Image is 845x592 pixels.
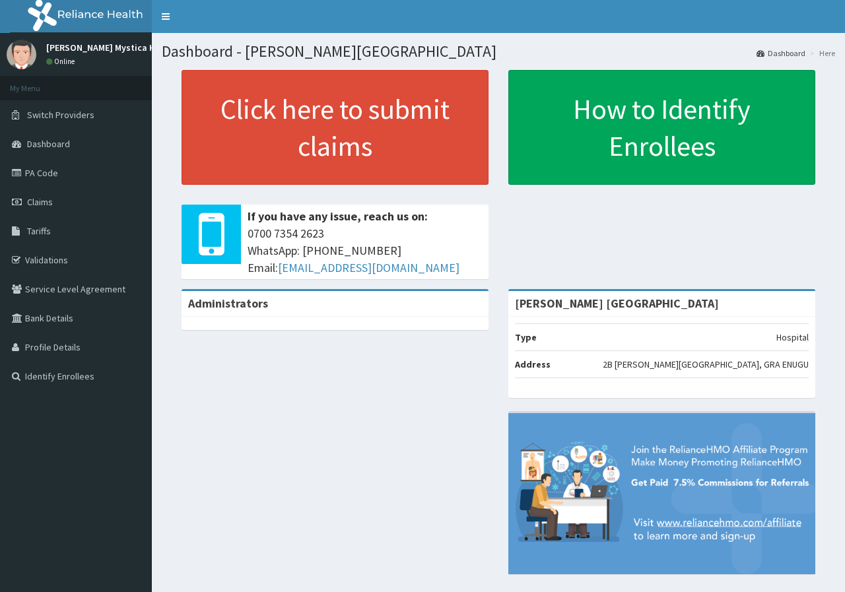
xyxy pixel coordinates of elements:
p: Hospital [776,331,809,344]
span: 0700 7354 2623 WhatsApp: [PHONE_NUMBER] Email: [248,225,482,276]
li: Here [807,48,835,59]
span: Claims [27,196,53,208]
b: Administrators [188,296,268,311]
h1: Dashboard - [PERSON_NAME][GEOGRAPHIC_DATA] [162,43,835,60]
a: Dashboard [757,48,805,59]
p: 2B [PERSON_NAME][GEOGRAPHIC_DATA], GRA ENUGU [603,358,809,371]
span: Tariffs [27,225,51,237]
strong: [PERSON_NAME] [GEOGRAPHIC_DATA] [515,296,719,311]
p: [PERSON_NAME] Mystica Hospital [46,43,185,52]
b: Type [515,331,537,343]
b: Address [515,358,551,370]
img: User Image [7,40,36,69]
span: Switch Providers [27,109,94,121]
b: If you have any issue, reach us on: [248,209,428,224]
a: [EMAIL_ADDRESS][DOMAIN_NAME] [278,260,459,275]
a: Online [46,57,78,66]
a: Click here to submit claims [182,70,489,185]
img: provider-team-banner.png [508,413,815,574]
span: Dashboard [27,138,70,150]
a: How to Identify Enrollees [508,70,815,185]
